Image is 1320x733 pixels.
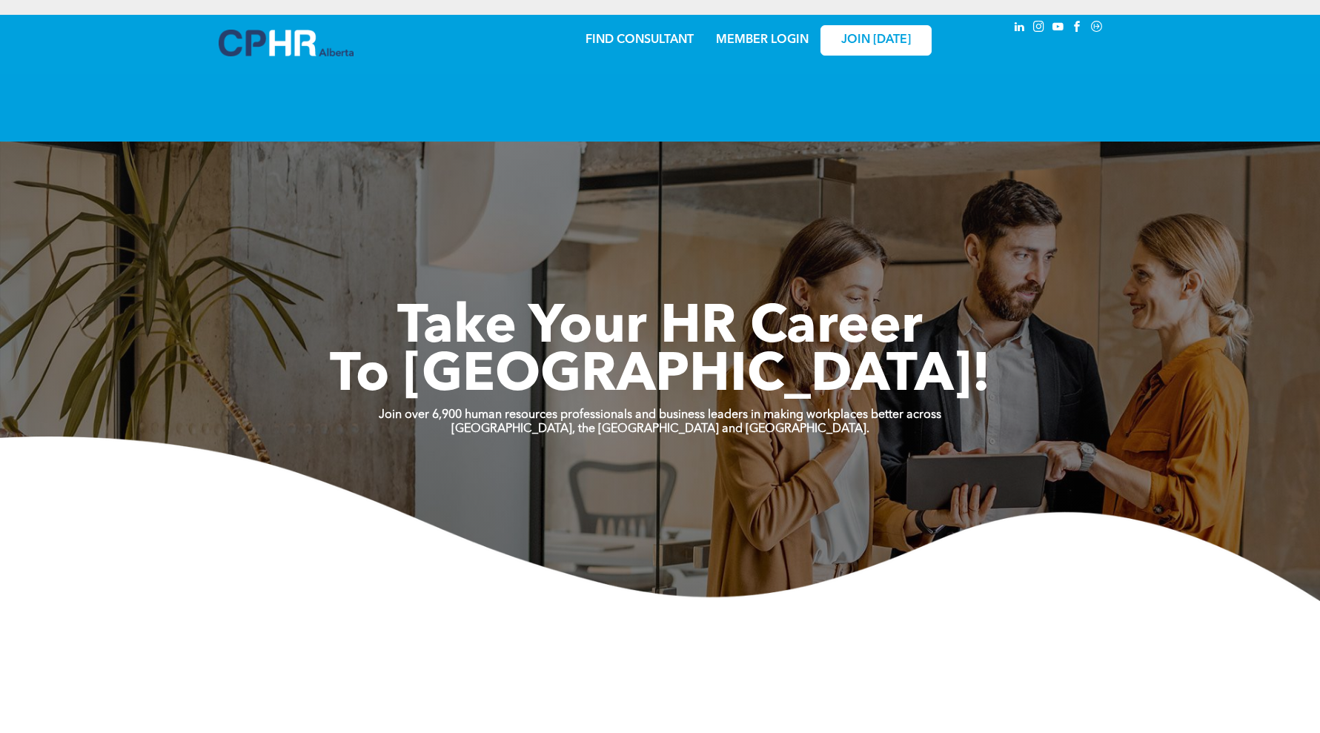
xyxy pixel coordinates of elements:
strong: [GEOGRAPHIC_DATA], the [GEOGRAPHIC_DATA] and [GEOGRAPHIC_DATA]. [451,423,869,435]
a: Social network [1089,19,1105,39]
span: JOIN [DATE] [841,33,911,47]
a: facebook [1069,19,1086,39]
a: FIND CONSULTANT [586,34,694,46]
a: linkedin [1012,19,1028,39]
a: instagram [1031,19,1047,39]
strong: Join over 6,900 human resources professionals and business leaders in making workplaces better ac... [379,409,941,421]
span: To [GEOGRAPHIC_DATA]! [330,350,991,403]
img: A blue and white logo for cp alberta [219,30,354,56]
span: Take Your HR Career [397,302,923,355]
a: MEMBER LOGIN [716,34,809,46]
a: youtube [1050,19,1067,39]
a: JOIN [DATE] [820,25,932,56]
